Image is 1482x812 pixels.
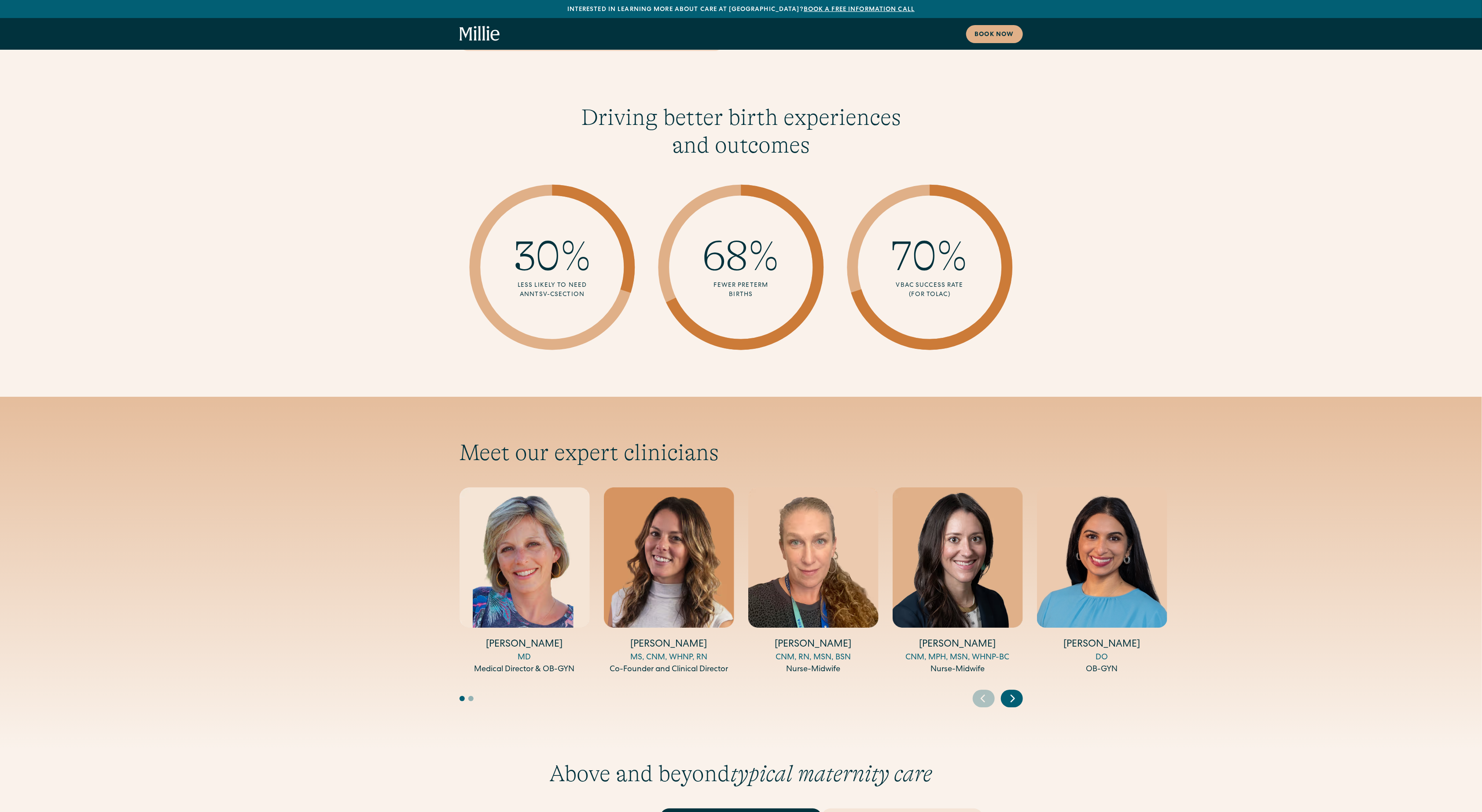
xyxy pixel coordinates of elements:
[966,25,1023,43] a: Book now
[505,281,600,300] div: Less likely to need an Section
[604,638,734,652] h4: [PERSON_NAME]
[804,7,915,13] a: Book a free information call
[1001,690,1023,707] div: Next slide
[460,652,590,664] div: MD
[893,487,1023,676] div: 4 / 5
[893,638,1023,652] h4: [PERSON_NAME]
[460,439,1023,466] h2: Meet our expert clinicians
[731,761,933,787] em: typical maternity care
[893,664,1023,676] div: Nurse-Midwife
[604,652,734,664] div: MS, CNM, WHNP, RN
[460,26,500,42] a: home
[1037,652,1167,664] div: DO
[1037,487,1167,676] div: 5 / 5
[713,281,769,300] div: Fewer Preterm Births
[975,30,1014,40] div: Book now
[604,664,734,676] div: Co-Founder and Clinical Director
[748,664,879,676] div: Nurse-Midwife
[460,760,1023,787] h2: Above and beyond
[460,638,590,652] h4: [PERSON_NAME]
[572,104,910,159] h3: Driving better birth experiences and outcomes
[893,652,1023,664] div: CNM, MPH, MSN, WHNP-BC
[460,487,590,676] div: 1 / 5
[604,487,734,676] div: 2 / 5
[748,638,879,652] h4: [PERSON_NAME]
[1037,638,1167,652] h4: [PERSON_NAME]
[460,664,590,676] div: Medical Director & OB-GYN
[702,232,779,280] span: 68%
[513,232,591,280] span: 30%
[748,487,879,676] div: 3 / 5
[460,696,465,701] button: Go to slide 1
[468,696,474,701] button: Go to slide 2
[530,292,555,298] span: NTSV-C
[973,690,995,707] div: Previous slide
[1037,664,1167,676] div: OB-GYN
[892,232,968,280] span: 70%
[748,652,879,664] div: CNM, RN, MSN, BSN
[891,281,968,300] div: VBAC success rate (for TOLAC)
